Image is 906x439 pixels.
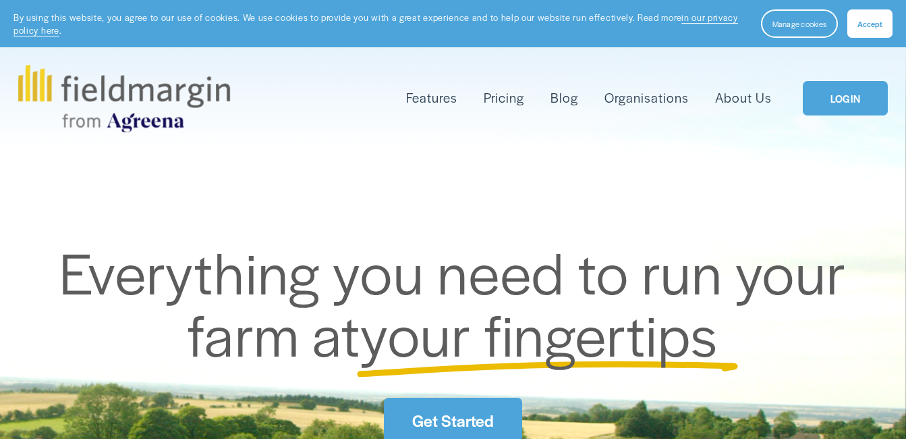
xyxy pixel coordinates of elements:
button: Accept [847,9,893,38]
a: Organisations [604,87,689,109]
a: Pricing [484,87,524,109]
button: Manage cookies [761,9,838,38]
span: your fingertips [360,292,718,373]
span: Features [406,88,457,107]
span: Accept [857,18,882,29]
a: in our privacy policy here [13,11,738,36]
img: fieldmargin.com [18,65,230,132]
p: By using this website, you agree to our use of cookies. We use cookies to provide you with a grea... [13,11,747,37]
a: About Us [715,87,772,109]
a: folder dropdown [406,87,457,109]
span: Everything you need to run your farm at [59,230,859,373]
a: Blog [550,87,578,109]
a: LOGIN [803,81,888,115]
span: Manage cookies [772,18,826,29]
